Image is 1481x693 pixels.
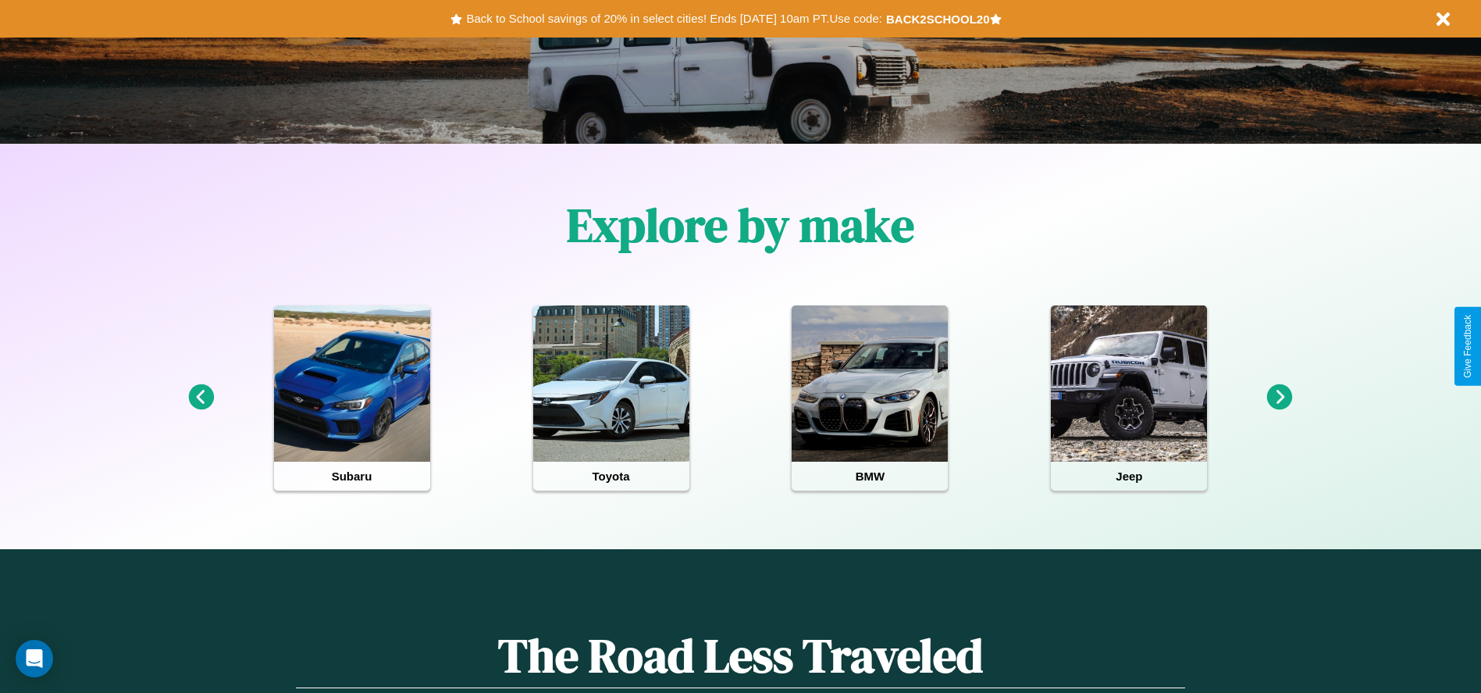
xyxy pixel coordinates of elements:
h1: Explore by make [567,193,914,257]
div: Open Intercom Messenger [16,640,53,677]
button: Back to School savings of 20% in select cities! Ends [DATE] 10am PT.Use code: [462,8,885,30]
h4: Subaru [274,462,430,491]
h4: BMW [792,462,948,491]
h4: Toyota [533,462,689,491]
h4: Jeep [1051,462,1207,491]
h1: The Road Less Traveled [296,623,1184,688]
b: BACK2SCHOOL20 [886,13,990,26]
div: Give Feedback [1462,315,1473,378]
